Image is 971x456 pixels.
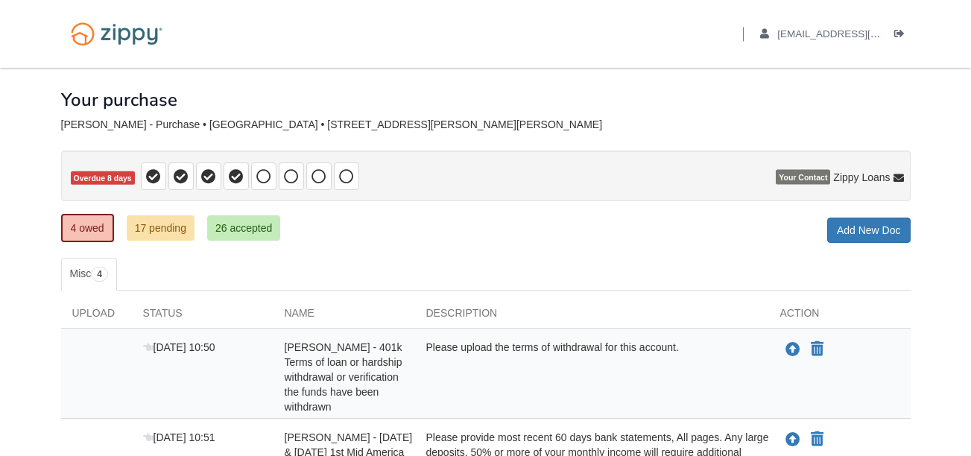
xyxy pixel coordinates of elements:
button: Declare Andrea Reinhart - June & July 2025 1st Mid America CU statements - Transaction history fr... [809,431,825,449]
span: Overdue 8 days [71,171,135,186]
button: Upload Andrea Reinhart - 401k Terms of loan or hardship withdrawal or verification the funds have... [784,340,802,359]
a: 26 accepted [207,215,280,241]
button: Upload Andrea Reinhart - June & July 2025 1st Mid America CU statements - Transaction history fro... [784,430,802,449]
a: 4 owed [61,214,114,242]
div: Upload [61,305,132,328]
a: Log out [894,28,911,43]
span: [PERSON_NAME] - 401k Terms of loan or hardship withdrawal or verification the funds have been wit... [285,341,402,413]
div: Name [273,305,415,328]
a: Misc [61,258,117,291]
h1: Your purchase [61,90,177,110]
div: Status [132,305,273,328]
img: Logo [61,15,172,53]
a: Add New Doc [827,218,911,243]
span: 4 [91,267,108,282]
span: Zippy Loans [833,170,890,185]
div: Please upload the terms of withdrawal for this account. [415,340,769,414]
span: Your Contact [776,170,830,185]
div: [PERSON_NAME] - Purchase • [GEOGRAPHIC_DATA] • [STREET_ADDRESS][PERSON_NAME][PERSON_NAME] [61,118,911,131]
div: Description [415,305,769,328]
span: [DATE] 10:50 [143,341,215,353]
a: edit profile [760,28,949,43]
button: Declare Andrea Reinhart - 401k Terms of loan or hardship withdrawal or verification the funds hav... [809,341,825,358]
div: Action [769,305,911,328]
a: 17 pending [127,215,194,241]
span: andcook84@outlook.com [777,28,948,39]
span: [DATE] 10:51 [143,431,215,443]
